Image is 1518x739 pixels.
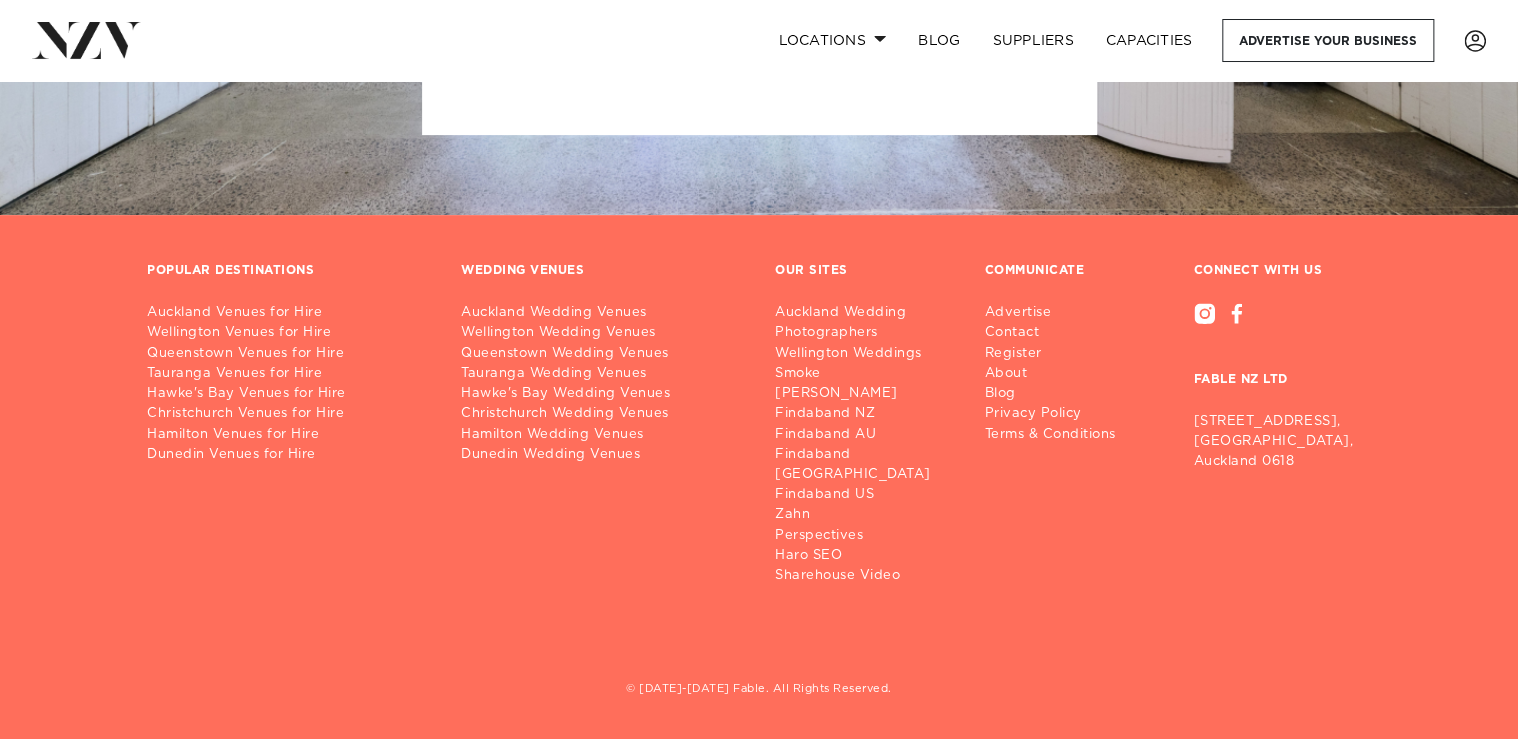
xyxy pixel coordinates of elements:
a: Advertise your business [1222,19,1434,62]
a: Auckland Wedding Photographers [775,303,952,343]
a: Tauranga Venues for Hire [147,364,429,384]
a: Contact [984,323,1131,343]
a: Hamilton Venues for Hire [147,425,429,445]
a: Christchurch Wedding Venues [461,404,743,424]
a: Smoke [775,364,952,384]
a: Auckland Wedding Venues [461,303,743,323]
h3: WEDDING VENUES [461,263,584,279]
a: Tauranga Wedding Venues [461,364,743,384]
a: Findaband NZ [775,404,952,424]
a: Findaband [GEOGRAPHIC_DATA] [775,445,952,485]
a: Auckland Venues for Hire [147,303,429,323]
p: [STREET_ADDRESS], [GEOGRAPHIC_DATA], Auckland 0618 [1194,412,1371,472]
a: Hawke's Bay Venues for Hire [147,384,429,404]
a: Queenstown Venues for Hire [147,344,429,364]
a: About [984,364,1131,384]
h3: POPULAR DESTINATIONS [147,263,314,279]
a: Dunedin Wedding Venues [461,445,743,465]
img: nzv-logo.png [32,22,141,58]
a: [PERSON_NAME] [775,384,952,404]
a: Privacy Policy [984,404,1131,424]
a: Findaband US [775,485,952,505]
a: Zahn [775,505,952,525]
a: Capacities [1090,19,1209,62]
a: Findaband AU [775,425,952,445]
a: SUPPLIERS [976,19,1089,62]
a: Wellington Venues for Hire [147,323,429,343]
a: Locations [762,19,902,62]
a: Advertise [984,303,1131,323]
a: Queenstown Wedding Venues [461,344,743,364]
a: Hawke's Bay Wedding Venues [461,384,743,404]
a: Sharehouse Video [775,566,952,586]
a: Haro SEO [775,546,952,566]
a: Perspectives [775,526,952,546]
h3: FABLE NZ LTD [1194,324,1371,404]
a: Wellington Wedding Venues [461,323,743,343]
a: Terms & Conditions [984,425,1131,445]
h5: © [DATE]-[DATE] Fable. All Rights Reserved. [147,682,1371,699]
h3: COMMUNICATE [984,263,1084,279]
a: Christchurch Venues for Hire [147,404,429,424]
a: Blog [984,384,1131,404]
h3: OUR SITES [775,263,848,279]
a: Dunedin Venues for Hire [147,445,429,465]
a: Wellington Weddings [775,344,952,364]
a: Register [984,344,1131,364]
h3: CONNECT WITH US [1194,263,1371,279]
a: BLOG [902,19,976,62]
a: Hamilton Wedding Venues [461,425,743,445]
